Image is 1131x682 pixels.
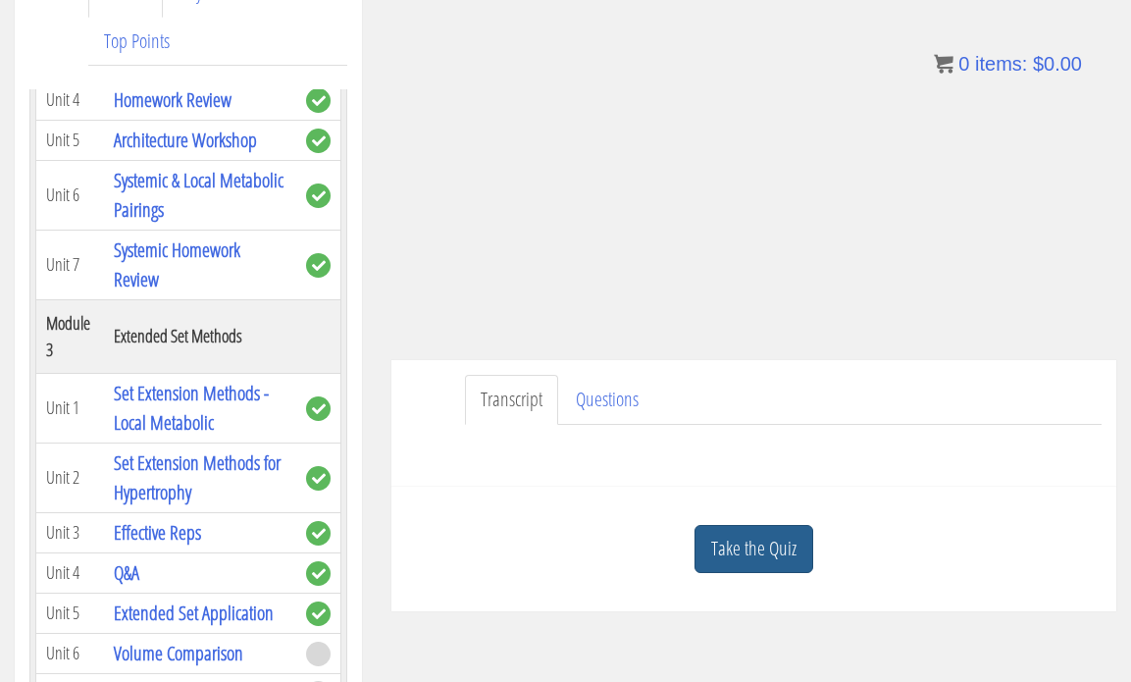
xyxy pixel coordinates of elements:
[88,17,185,67] a: Top Points
[114,559,139,586] a: Q&A
[36,230,105,299] td: Unit 7
[975,53,1027,75] span: items:
[465,375,558,425] a: Transcript
[36,633,105,673] td: Unit 6
[306,466,331,491] span: complete
[306,184,331,208] span: complete
[36,512,105,552] td: Unit 3
[306,396,331,421] span: complete
[306,253,331,278] span: complete
[36,373,105,443] td: Unit 1
[36,443,105,512] td: Unit 2
[306,602,331,626] span: complete
[934,54,953,74] img: icon11.png
[114,449,281,505] a: Set Extension Methods for Hypertrophy
[36,120,105,160] td: Unit 5
[114,167,283,223] a: Systemic & Local Metabolic Pairings
[104,299,296,373] th: Extended Set Methods
[306,521,331,546] span: complete
[1033,53,1082,75] bdi: 0.00
[114,380,269,436] a: Set Extension Methods - Local Metabolic
[306,129,331,153] span: complete
[560,375,654,425] a: Questions
[36,299,105,373] th: Module 3
[36,593,105,633] td: Unit 5
[114,519,201,546] a: Effective Reps
[114,86,231,113] a: Homework Review
[306,88,331,113] span: complete
[114,236,240,292] a: Systemic Homework Review
[114,640,243,666] a: Volume Comparison
[36,552,105,593] td: Unit 4
[114,127,257,153] a: Architecture Workshop
[1033,53,1044,75] span: $
[36,79,105,120] td: Unit 4
[694,525,813,573] a: Take the Quiz
[934,53,1082,75] a: 0 items: $0.00
[958,53,969,75] span: 0
[306,561,331,586] span: complete
[36,160,105,230] td: Unit 6
[114,600,274,626] a: Extended Set Application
